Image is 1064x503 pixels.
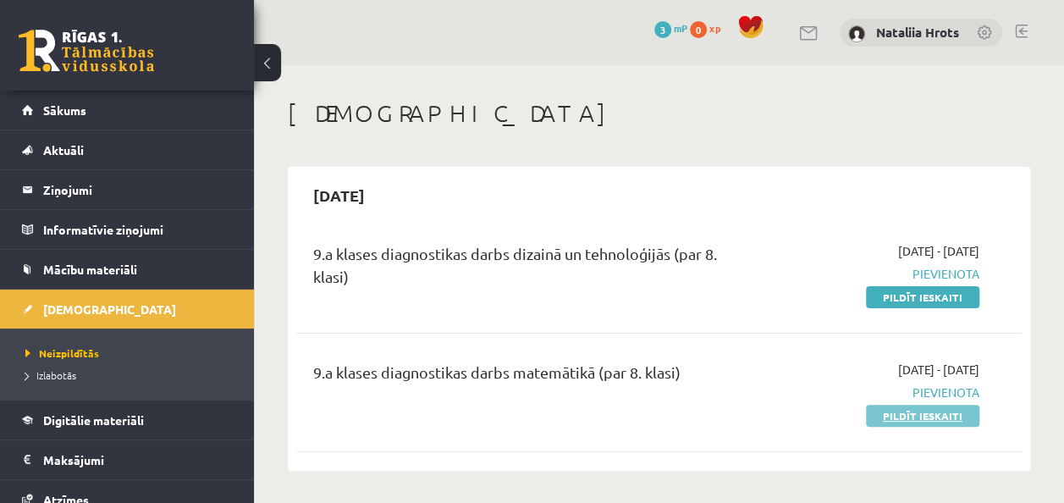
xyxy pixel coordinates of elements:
span: 0 [690,21,707,38]
a: Aktuāli [22,130,233,169]
span: Digitālie materiāli [43,412,144,428]
legend: Ziņojumi [43,170,233,209]
span: Pievienota [775,265,979,283]
h1: [DEMOGRAPHIC_DATA] [288,99,1030,128]
span: [DATE] - [DATE] [898,361,979,379]
a: Sākums [22,91,233,130]
div: 9.a klases diagnostikas darbs matemātikā (par 8. klasi) [313,361,749,392]
span: Sākums [43,102,86,118]
a: 0 xp [690,21,729,35]
a: Mācību materiāli [22,250,233,289]
span: xp [709,21,720,35]
a: Pildīt ieskaiti [866,405,979,427]
span: [DEMOGRAPHIC_DATA] [43,301,176,317]
a: Digitālie materiāli [22,401,233,439]
span: Aktuāli [43,142,84,158]
span: [DATE] - [DATE] [898,242,979,260]
a: Rīgas 1. Tālmācības vidusskola [19,30,154,72]
a: Izlabotās [25,368,237,383]
a: [DEMOGRAPHIC_DATA] [22,290,233,329]
a: Maksājumi [22,440,233,479]
a: Ziņojumi [22,170,233,209]
span: Pievienota [775,384,979,401]
a: Nataliia Hrots [876,24,959,41]
h2: [DATE] [296,175,382,215]
span: Izlabotās [25,368,76,382]
div: 9.a klases diagnostikas darbs dizainā un tehnoloģijās (par 8. klasi) [313,242,749,296]
a: Neizpildītās [25,345,237,361]
legend: Informatīvie ziņojumi [43,210,233,249]
a: 3 mP [654,21,687,35]
a: Pildīt ieskaiti [866,286,979,308]
a: Informatīvie ziņojumi [22,210,233,249]
span: mP [674,21,687,35]
img: Nataliia Hrots [848,25,865,42]
span: Mācību materiāli [43,262,137,277]
legend: Maksājumi [43,440,233,479]
span: 3 [654,21,671,38]
span: Neizpildītās [25,346,99,360]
